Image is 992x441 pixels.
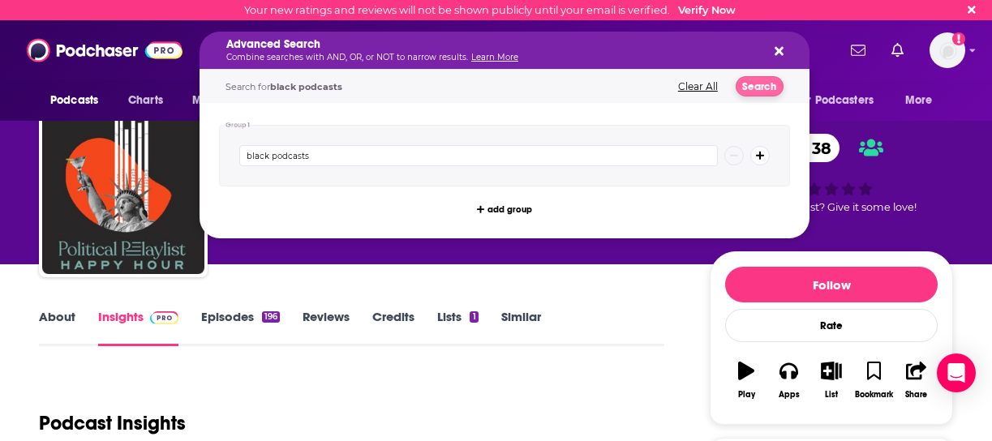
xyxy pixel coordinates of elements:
[852,351,895,409] button: Bookmark
[855,390,893,400] div: Bookmark
[150,311,178,324] img: Podchaser Pro
[128,89,163,112] span: Charts
[746,201,917,213] span: Good podcast? Give it some love!
[487,205,532,214] span: add group
[710,123,953,224] div: 38Good podcast? Give it some love!
[244,4,736,16] div: Your new ratings and reviews will not be shown publicly until your email is verified.
[98,309,178,346] a: InsightsPodchaser Pro
[678,4,736,16] a: Verify Now
[673,81,723,92] button: Clear All
[937,353,976,392] div: Open Intercom Messenger
[39,85,119,116] button: open menu
[50,89,98,112] span: Podcasts
[779,134,840,162] a: 38
[303,309,350,346] a: Reviews
[725,309,938,342] div: Rate
[39,411,186,435] h1: Podcast Insights
[767,351,809,409] button: Apps
[785,85,897,116] button: open menu
[895,351,938,409] button: Share
[270,81,342,92] span: black podcasts
[262,311,280,323] div: 196
[181,85,271,116] button: open menu
[372,309,414,346] a: Credits
[225,122,251,129] h4: Group 1
[905,390,927,400] div: Share
[796,134,840,162] span: 38
[470,311,478,323] div: 1
[39,309,75,346] a: About
[437,309,478,346] a: Lists1
[796,89,874,112] span: For Podcasters
[738,390,755,400] div: Play
[226,54,757,62] p: Combine searches with AND, OR, or NOT to narrow results.
[42,112,204,274] img: Political Playlist Happy Hour
[27,35,183,66] img: Podchaser - Follow, Share and Rate Podcasts
[225,81,342,92] span: Search for
[930,32,965,68] button: Show profile menu
[118,85,173,116] a: Charts
[905,89,933,112] span: More
[844,36,872,64] a: Show notifications dropdown
[736,76,784,96] button: Search
[930,32,965,68] img: User Profile
[192,89,250,112] span: Monitoring
[894,85,953,116] button: open menu
[885,36,910,64] a: Show notifications dropdown
[501,309,541,346] a: Similar
[226,39,757,50] h5: Advanced Search
[810,351,852,409] button: List
[779,390,800,400] div: Apps
[952,32,965,45] svg: Email not verified
[215,32,825,69] div: Search podcasts, credits, & more...
[239,145,718,166] input: Type a keyword or phrase...
[930,32,965,68] span: Logged in as artsears
[725,267,938,302] button: Follow
[725,351,767,409] button: Play
[201,309,280,346] a: Episodes196
[825,390,838,400] div: List
[471,52,518,62] a: Learn More
[472,199,538,219] button: add group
